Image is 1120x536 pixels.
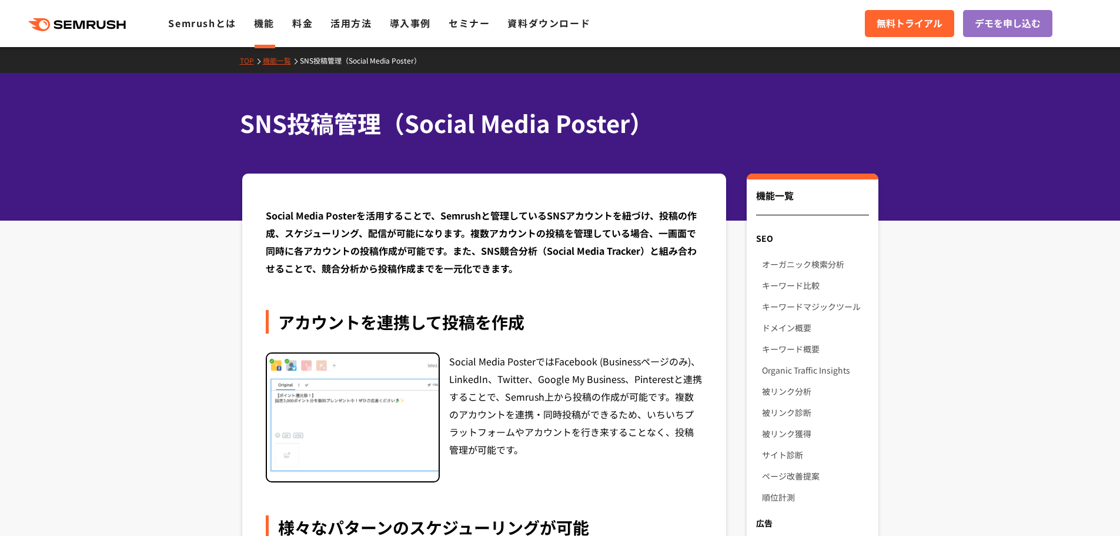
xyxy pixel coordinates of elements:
[762,338,868,359] a: キーワード概要
[762,444,868,465] a: サイト診断
[762,296,868,317] a: キーワードマジックツール
[449,16,490,30] a: セミナー
[390,16,431,30] a: 導入事例
[762,381,868,402] a: 被リンク分析
[963,10,1052,37] a: デモを申し込む
[865,10,954,37] a: 無料トライアル
[266,207,703,277] div: Social Media Posterを活用することで、Semrushと管理しているSNSアカウントを紐づけ、投稿の作成、スケジューリング、配信が可能になります。複数アカウントの投稿を管理してい...
[330,16,372,30] a: 活用方法
[762,487,868,508] a: 順位計測
[747,228,878,249] div: SEO
[762,359,868,381] a: Organic Traffic Insights
[975,16,1041,31] span: デモを申し込む
[762,275,868,296] a: キーワード比較
[266,310,703,334] div: アカウントを連携して投稿を作成
[292,16,313,30] a: 料金
[877,16,942,31] span: 無料トライアル
[762,254,868,275] a: オーガニック検索分析
[762,317,868,338] a: ドメイン概要
[267,354,439,482] img: SNS投稿管理（Social Media Poster） 投稿作成
[168,16,236,30] a: Semrushとは
[756,188,868,215] div: 機能一覧
[449,352,703,483] div: Social Media PosterではFacebook (Businessページのみ)、LinkedIn、Twitter、Google My Business、Pinterestと連携するこ...
[300,55,430,65] a: SNS投稿管理（Social Media Poster）
[240,55,263,65] a: TOP
[762,402,868,423] a: 被リンク診断
[240,106,869,141] h1: SNS投稿管理（Social Media Poster）
[762,465,868,487] a: ページ改善提案
[747,512,878,534] div: 広告
[507,16,590,30] a: 資料ダウンロード
[263,55,300,65] a: 機能一覧
[254,16,275,30] a: 機能
[762,423,868,444] a: 被リンク獲得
